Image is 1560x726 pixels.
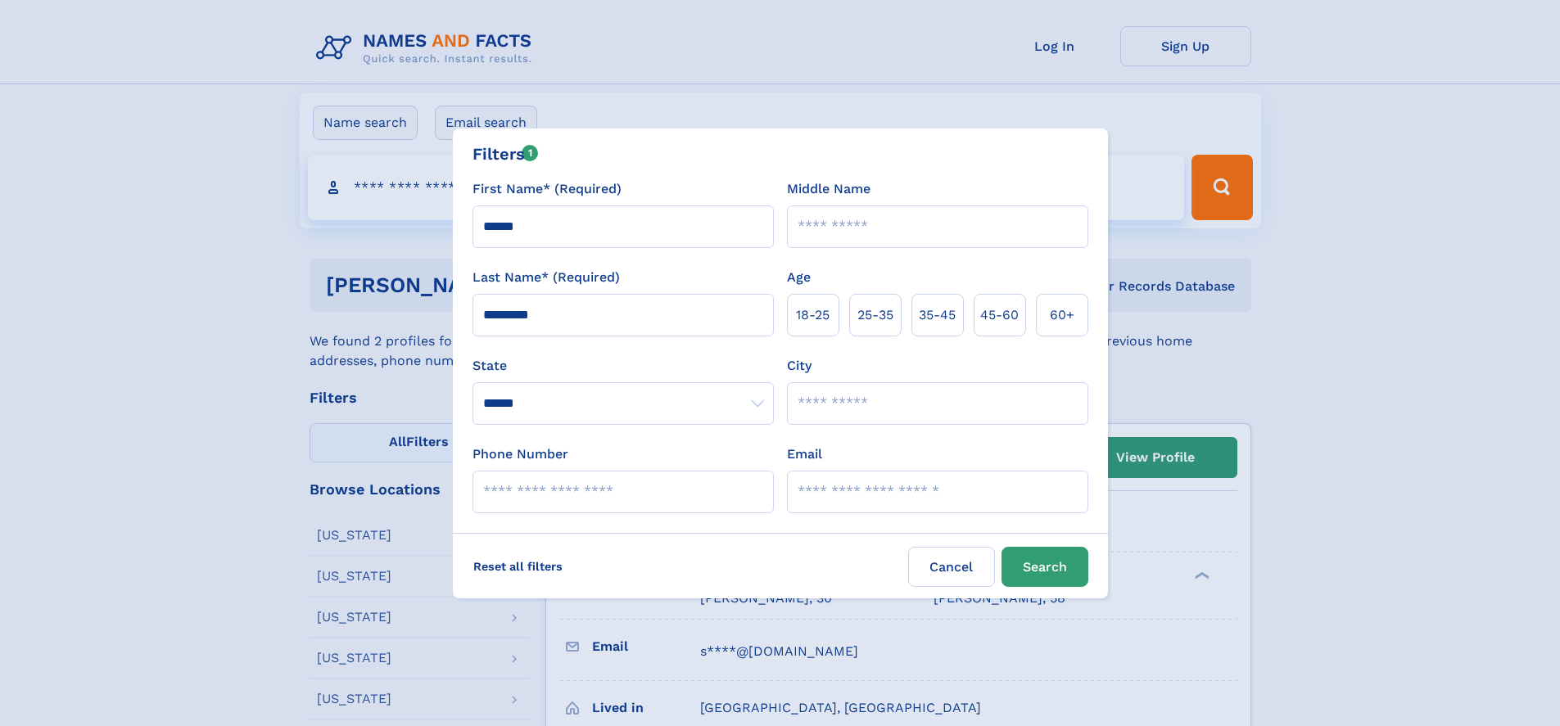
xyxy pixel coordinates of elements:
[1050,305,1074,325] span: 60+
[473,179,622,199] label: First Name* (Required)
[787,356,812,376] label: City
[787,268,811,287] label: Age
[463,547,573,586] label: Reset all filters
[473,444,568,464] label: Phone Number
[473,142,539,166] div: Filters
[857,305,893,325] span: 25‑35
[787,179,870,199] label: Middle Name
[473,356,774,376] label: State
[473,268,620,287] label: Last Name* (Required)
[919,305,956,325] span: 35‑45
[980,305,1019,325] span: 45‑60
[796,305,830,325] span: 18‑25
[787,444,822,464] label: Email
[908,547,995,587] label: Cancel
[1002,547,1088,587] button: Search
